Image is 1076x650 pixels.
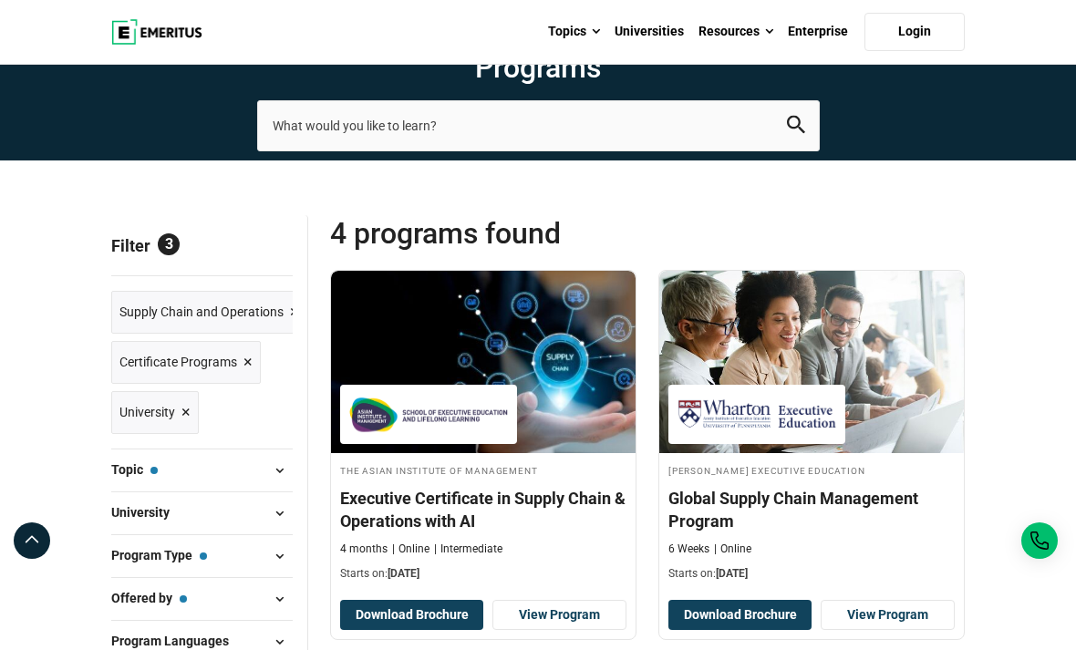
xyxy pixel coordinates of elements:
span: × [181,399,191,426]
h4: Global Supply Chain Management Program [668,487,955,532]
a: Certificate Programs × [111,341,261,384]
button: Program Type [111,542,293,570]
p: 4 months [340,542,388,557]
span: University [119,402,175,422]
img: Wharton Executive Education [678,394,836,435]
span: Certificate Programs [119,352,237,372]
span: Programs [257,49,820,86]
p: Online [714,542,751,557]
button: Topic [111,457,293,484]
input: search-page [257,100,820,151]
span: Program Type [111,545,207,565]
a: Supply Chain and Operations Course by Wharton Executive Education - November 13, 2025 Wharton Exe... [659,271,964,591]
span: × [290,299,299,325]
button: search [787,115,805,136]
span: Topic [111,459,158,480]
img: The Asian Institute of Management [349,394,508,435]
h4: Executive Certificate in Supply Chain & Operations with AI [340,487,626,532]
a: search [787,119,805,137]
p: Online [392,542,429,557]
a: Reset all [236,236,293,260]
span: [DATE] [716,567,748,580]
span: 3 [158,233,180,255]
button: Offered by [111,585,293,613]
a: Supply Chain and Operations × [111,291,307,334]
p: Filter [111,215,293,275]
a: Supply Chain and Operations Course by The Asian Institute of Management - November 7, 2025 The As... [331,271,636,591]
button: University [111,500,293,527]
p: Intermediate [434,542,502,557]
p: Starts on: [668,566,955,582]
a: View Program [492,600,626,631]
p: Starts on: [340,566,626,582]
img: Executive Certificate in Supply Chain & Operations with AI | Online Supply Chain and Operations C... [331,271,636,453]
a: University × [111,391,199,434]
span: × [243,349,253,376]
button: Download Brochure [668,600,812,631]
span: Offered by [111,588,187,608]
p: 6 Weeks [668,542,709,557]
button: Download Brochure [340,600,483,631]
h4: [PERSON_NAME] Executive Education [668,462,955,478]
a: View Program [821,600,955,631]
a: Login [864,13,965,51]
span: Supply Chain and Operations [119,302,284,322]
img: Global Supply Chain Management Program | Online Supply Chain and Operations Course [659,271,964,453]
span: University [111,502,184,522]
span: 4 Programs found [330,215,647,252]
h4: The Asian Institute of Management [340,462,626,478]
span: [DATE] [388,567,419,580]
